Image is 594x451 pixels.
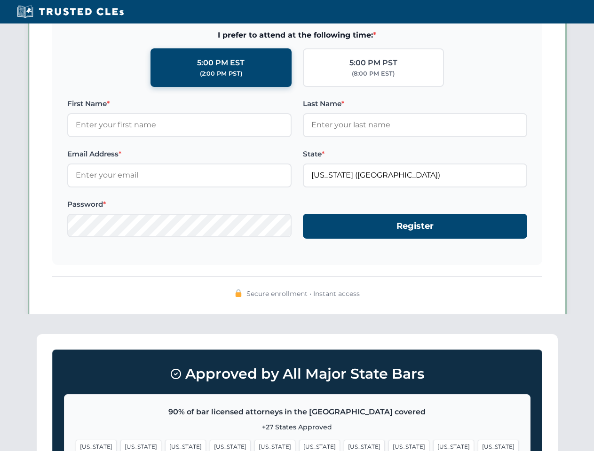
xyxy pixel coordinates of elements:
[67,199,292,210] label: Password
[200,69,242,78] div: (2:00 PM PST)
[67,98,292,109] label: First Name
[197,57,245,69] div: 5:00 PM EST
[67,29,527,41] span: I prefer to attend at the following time:
[76,422,519,432] p: +27 States Approved
[235,289,242,297] img: 🔒
[14,5,127,19] img: Trusted CLEs
[349,57,397,69] div: 5:00 PM PST
[67,163,292,187] input: Enter your email
[64,361,531,387] h3: Approved by All Major State Bars
[303,113,527,137] input: Enter your last name
[303,148,527,160] label: State
[303,214,527,239] button: Register
[67,148,292,160] label: Email Address
[352,69,395,78] div: (8:00 PM EST)
[303,98,527,109] label: Last Name
[67,113,292,137] input: Enter your first name
[76,406,519,418] p: 90% of bar licensed attorneys in the [GEOGRAPHIC_DATA] covered
[246,288,360,299] span: Secure enrollment • Instant access
[303,163,527,187] input: Florida (FL)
